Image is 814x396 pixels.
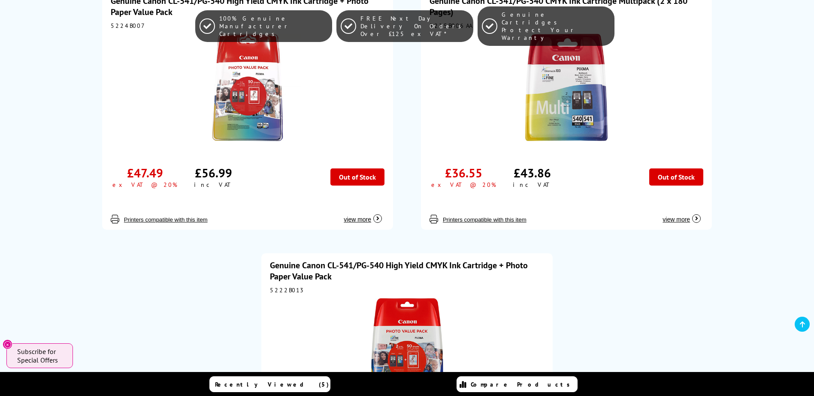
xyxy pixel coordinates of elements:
[471,381,575,388] span: Compare Products
[513,34,620,141] img: Canon CL-541/PG-540 CMYK Ink Cartridge Multipack (2 x 180 Pages)
[457,376,578,392] a: Compare Products
[219,15,328,38] span: 100% Genuine Manufacturer Cartridges
[194,34,301,141] img: Canon CL-541/PG-540 High Yield CMYK Ink Cartridge + Photo Paper Value Pack
[270,286,544,294] div: 5222B013
[330,168,384,186] div: Out of Stock
[17,347,64,364] span: Subscribe for Special Offers
[663,216,690,223] span: view more
[660,207,703,223] button: view more
[112,181,177,189] div: ex VAT @ 20%
[209,376,330,392] a: Recently Viewed (5)
[649,168,703,186] div: Out of Stock
[360,15,469,38] span: FREE Next Day Delivery On Orders Over £125 ex VAT*
[270,260,528,282] a: Genuine Canon CL-541/PG-540 High Yield CMYK Ink Cartridge + Photo Paper Value Pack
[341,207,384,223] button: view more
[344,216,371,223] span: view more
[514,165,551,181] div: £43.86
[195,165,232,181] div: £56.99
[440,216,529,223] button: Printers compatible with this item
[194,181,233,189] div: inc VAT
[121,216,210,223] button: Printers compatible with this item
[3,339,12,349] button: Close
[513,181,552,189] div: inc VAT
[502,11,610,42] span: Genuine Cartridges Protect Your Warranty
[431,181,496,189] div: ex VAT @ 20%
[215,381,329,388] span: Recently Viewed (5)
[127,165,163,181] div: £47.49
[445,165,482,181] div: £36.55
